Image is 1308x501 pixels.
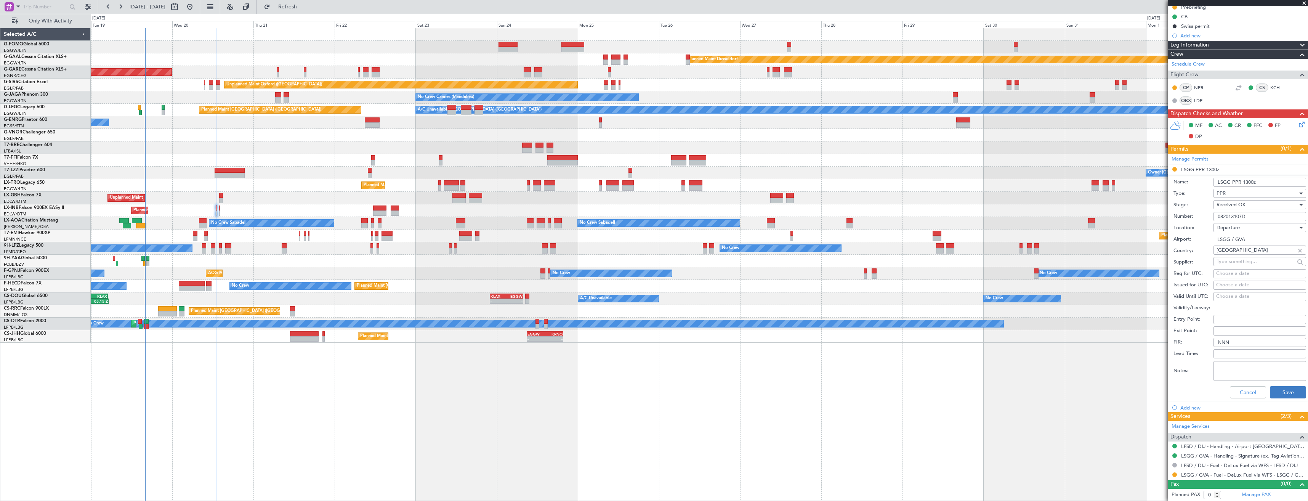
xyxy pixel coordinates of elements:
[133,205,196,216] div: Planned Maint Geneva (Cointrin)
[4,105,45,109] a: G-LEGCLegacy 600
[4,193,42,198] a: LX-GBHFalcon 7X
[1173,190,1213,198] label: Type:
[4,281,21,286] span: F-HECD
[86,318,104,329] div: No Crew
[1146,21,1227,28] div: Mon 1
[580,293,612,304] div: A/C Unavailable
[490,294,507,299] div: KLAX
[4,55,21,59] span: G-GAAL
[91,299,108,303] div: 05:15 Z
[4,312,27,318] a: DNMM/LOS
[4,324,24,330] a: LFPB/LBG
[1194,97,1211,104] a: LDE
[418,104,542,116] div: A/C Unavailable [GEOGRAPHIC_DATA] ([GEOGRAPHIC_DATA])
[1181,23,1210,29] div: Swiss permit
[1234,122,1241,130] span: CR
[1173,247,1213,255] label: Country:
[4,331,20,336] span: CS-JHH
[1170,412,1190,421] span: Services
[4,224,49,230] a: [PERSON_NAME]/QSA
[191,305,311,317] div: Planned Maint [GEOGRAPHIC_DATA] ([GEOGRAPHIC_DATA])
[1147,15,1160,22] div: [DATE]
[527,337,545,341] div: -
[1195,133,1202,141] span: DP
[580,217,615,229] div: No Crew Sabadell
[1215,122,1222,130] span: AC
[984,21,1065,28] div: Sat 30
[1216,293,1303,300] div: Choose a date
[4,80,48,84] a: G-SIRSCitation Excel
[226,79,322,90] div: Unplanned Maint Oxford ([GEOGRAPHIC_DATA])
[659,21,740,28] div: Tue 26
[1173,213,1213,220] label: Number:
[1170,41,1209,50] span: Leg Information
[272,4,304,10] span: Refresh
[1170,433,1191,442] span: Dispatch
[1275,122,1281,130] span: FP
[1217,224,1240,231] span: Departure
[4,168,45,172] a: T7-LZZIPraetor 600
[1217,256,1295,267] input: Type something...
[4,218,58,223] a: LX-AOACitation Mustang
[4,218,21,223] span: LX-AOA
[490,299,507,303] div: -
[1173,350,1213,358] label: Lead Time:
[4,281,42,286] a: F-HECDFalcon 7X
[1180,96,1192,105] div: OBX
[4,117,22,122] span: G-ENRG
[4,268,20,273] span: F-GPNJ
[253,21,335,28] div: Thu 21
[4,268,49,273] a: F-GPNJFalcon 900EX
[4,211,26,217] a: EDLW/DTM
[1173,293,1213,300] label: Valid Until UTC:
[4,299,24,305] a: LFPB/LBG
[23,1,67,13] input: Trip Number
[4,206,19,210] span: LX-INB
[578,21,659,28] div: Mon 25
[4,155,38,160] a: T7-FFIFalcon 7X
[527,332,545,336] div: EGGW
[20,18,80,24] span: Only With Activity
[1172,61,1205,68] a: Schedule Crew
[553,268,570,279] div: No Crew
[1217,190,1226,197] span: PPR
[4,274,24,280] a: LFPB/LBG
[4,193,21,198] span: LX-GBH
[1170,480,1179,489] span: Pax
[232,280,249,292] div: No Crew
[4,306,20,311] span: CS-RRC
[1217,244,1295,256] input: Type something...
[4,306,49,311] a: CS-RRCFalcon 900LX
[4,60,27,66] a: EGGW/LTN
[4,123,24,129] a: EGSS/STN
[4,136,24,141] a: EGLF/FAB
[1230,386,1266,398] button: Cancel
[545,337,563,341] div: -
[4,243,19,248] span: 9H-LPZ
[92,15,105,22] div: [DATE]
[4,186,27,192] a: EGGW/LTN
[1170,109,1243,118] span: Dispatch Checks and Weather
[4,67,21,72] span: G-GARE
[1216,281,1303,289] div: Choose a date
[1195,122,1202,130] span: MF
[4,331,46,336] a: CS-JHHGlobal 6000
[4,256,47,260] a: 9H-YAAGlobal 5000
[4,294,48,298] a: CS-DOUGlobal 6500
[740,21,821,28] div: Wed 27
[364,180,484,191] div: Planned Maint [GEOGRAPHIC_DATA] ([GEOGRAPHIC_DATA])
[4,161,26,167] a: VHHH/HKG
[1148,167,1253,178] div: Owner [GEOGRAPHIC_DATA] ([GEOGRAPHIC_DATA])
[4,92,21,97] span: G-JAGA
[4,319,46,323] a: CS-DTRFalcon 2000
[4,206,64,210] a: LX-INBFalcon 900EX EASy II
[4,48,27,53] a: EGGW/LTN
[1181,472,1304,478] a: LSGG / GVA - Fuel - DeLux Fuel via WFS - LSGG / GVA
[172,21,253,28] div: Wed 20
[130,3,165,10] span: [DATE] - [DATE]
[416,21,497,28] div: Sat 23
[4,243,43,248] a: 9H-LPZLegacy 500
[1170,145,1188,154] span: Permits
[357,280,477,292] div: Planned Maint [GEOGRAPHIC_DATA] ([GEOGRAPHIC_DATA])
[4,231,19,235] span: T7-EMI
